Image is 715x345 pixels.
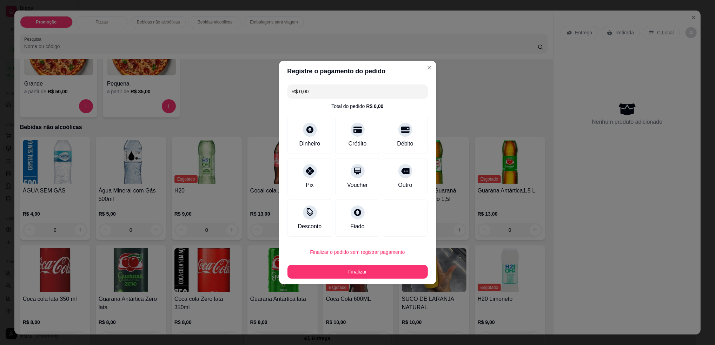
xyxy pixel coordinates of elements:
[347,181,368,189] div: Voucher
[331,103,383,110] div: Total do pedido
[350,222,364,231] div: Fiado
[299,140,320,148] div: Dinheiro
[306,181,313,189] div: Pix
[424,62,435,73] button: Close
[287,265,428,279] button: Finalizar
[298,222,322,231] div: Desconto
[366,103,383,110] div: R$ 0,00
[279,61,436,82] header: Registre o pagamento do pedido
[398,181,412,189] div: Outro
[287,245,428,259] button: Finalizar o pedido sem registrar pagamento
[349,140,367,148] div: Crédito
[397,140,413,148] div: Débito
[292,84,424,99] input: Ex.: hambúrguer de cordeiro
